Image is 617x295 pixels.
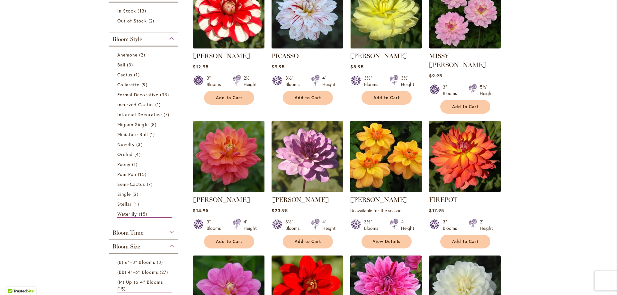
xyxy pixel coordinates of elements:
img: LORA ASHLEY [193,121,264,192]
span: 27 [160,269,170,275]
a: MISSY [PERSON_NAME] [429,52,486,69]
img: Ginger Snap [350,121,422,192]
a: In Stock 13 [117,7,172,14]
div: 3" Blooms [207,75,225,88]
span: Semi-Cactus [117,181,145,187]
div: 3½' Height [401,75,414,88]
div: 3½" Blooms [364,219,382,231]
a: Incurved Cactus 1 [117,101,172,108]
span: Pom Pon [117,171,136,177]
span: 1 [155,101,162,108]
button: Add to Cart [440,235,490,248]
p: Unavailable for the season [350,207,422,213]
span: Add to Cart [216,95,242,100]
span: Waterlily [117,211,137,217]
a: FIREPOT [429,196,457,204]
span: Add to Cart [216,239,242,244]
span: View Details [373,239,400,244]
span: Anemone [117,52,138,58]
button: Add to Cart [204,91,254,105]
span: $8.95 [350,64,363,70]
span: 8 [150,121,158,128]
span: 15 [138,171,148,178]
button: Add to Cart [440,100,490,114]
span: 7 [147,181,154,187]
a: Pom Pon 15 [117,171,172,178]
a: [PERSON_NAME] [350,52,407,60]
a: Stellar 1 [117,201,172,207]
a: PICASSO [272,52,299,60]
div: 4' Height [322,219,335,231]
span: Novelty [117,141,135,147]
a: (M) Up to 4" Blooms 15 [117,279,172,292]
a: Single 2 [117,191,172,197]
a: (B) 6"–8" Blooms 3 [117,259,172,265]
a: Informal Decorative 7 [117,111,172,118]
span: Stellar [117,201,132,207]
span: Incurved Cactus [117,101,154,108]
span: Out of Stock [117,18,147,24]
span: Collarette [117,82,140,88]
span: Add to Cart [295,239,321,244]
a: Out of Stock 2 [117,17,172,24]
span: 13 [138,7,148,14]
span: 4 [134,151,142,158]
button: Add to Cart [283,235,333,248]
span: In Stock [117,8,136,14]
a: [PERSON_NAME] [193,196,250,204]
span: Orchid [117,151,133,157]
a: Collarette 9 [117,81,172,88]
a: (BB) 4"–6" Blooms 27 [117,269,172,275]
span: Bloom Time [112,229,143,236]
span: 2 [148,17,156,24]
div: 5½' Height [480,84,493,97]
a: Formal Decorative 33 [117,91,172,98]
span: $9.95 [272,64,284,70]
span: 3 [127,61,135,68]
button: Add to Cart [362,91,412,105]
span: Mignon Single [117,121,149,127]
a: PICASSO [272,44,343,50]
span: Formal Decorative [117,91,158,98]
span: Add to Cart [452,104,478,109]
div: 2' Height [480,219,493,231]
span: 33 [160,91,171,98]
span: 7 [164,111,171,118]
div: 3" Blooms [443,84,461,97]
a: Peony 1 [117,161,172,168]
a: PEGGY JEAN [350,44,422,50]
div: 3½" Blooms [285,75,303,88]
a: Ball 3 [117,61,172,68]
span: (BB) 4"–6" Blooms [117,269,158,275]
a: Mignon Single 8 [117,121,172,128]
span: $14.95 [193,207,208,213]
a: LORA ASHLEY [193,187,264,194]
span: 3 [157,259,165,265]
div: 3" Blooms [443,219,461,231]
span: Add to Cart [373,95,400,100]
a: Waterlily 15 [117,211,172,218]
span: 1 [133,201,140,207]
a: Semi-Cactus 7 [117,181,172,187]
iframe: Launch Accessibility Center [5,272,23,290]
span: Bloom Style [112,36,142,43]
div: 3½" Blooms [364,75,382,88]
a: MISSY SUE [429,44,501,50]
span: 3 [136,141,144,148]
span: 15 [117,285,127,292]
a: LAUREN MICHELE [272,187,343,194]
a: Anemone 2 [117,51,172,58]
img: FIREPOT [429,121,501,192]
span: 2 [139,51,147,58]
a: Miniature Ball 1 [117,131,172,138]
a: YORO KOBI [193,44,264,50]
div: 2½' Height [244,75,257,88]
span: Bloom Size [112,243,140,250]
a: [PERSON_NAME] [350,196,407,204]
span: Miniature Ball [117,131,148,137]
div: 3" Blooms [207,219,225,231]
span: (M) Up to 4" Blooms [117,279,163,285]
div: 4' Height [322,75,335,88]
span: 9 [141,81,149,88]
a: Ginger Snap [350,187,422,194]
